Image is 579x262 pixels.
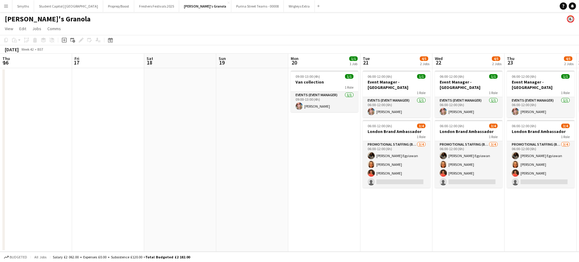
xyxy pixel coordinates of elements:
div: [DATE] [5,46,19,52]
app-card-role: Promotional Staffing (Brand Ambassadors)3/406:00-12:00 (6h)[PERSON_NAME] Egyiawan[PERSON_NAME][PE... [507,141,574,188]
span: 06:00-12:00 (6h) [440,74,464,79]
span: 1/1 [349,56,358,61]
div: 2 Jobs [564,62,574,66]
span: 18 [146,59,153,66]
h3: Event Manager - [GEOGRAPHIC_DATA] [507,79,574,90]
span: 3/4 [561,124,570,128]
span: Week 42 [20,47,35,52]
span: Tue [363,56,370,61]
span: 1 Role [489,90,498,95]
span: Jobs [32,26,41,31]
span: 06:00-12:00 (6h) [368,124,392,128]
app-user-avatar: Bounce Activations Ltd [567,15,574,23]
app-card-role: Events (Event Manager)1/106:00-12:00 (6h)[PERSON_NAME] [435,97,502,118]
button: Purina Street Teams - 00008 [231,0,284,12]
a: Jobs [30,25,44,33]
span: 22 [434,59,443,66]
div: 2 Jobs [492,62,501,66]
app-job-card: 06:00-12:00 (6h)1/1Event Manager - [GEOGRAPHIC_DATA]1 RoleEvents (Event Manager)1/106:00-12:00 (6... [363,71,430,118]
span: 1 Role [561,134,570,139]
h1: [PERSON_NAME]'s Granola [5,14,90,24]
span: View [5,26,13,31]
span: 1 Role [417,90,426,95]
span: Wed [435,56,443,61]
span: 20 [290,59,299,66]
span: 19 [218,59,226,66]
span: 4/5 [492,56,500,61]
span: 21 [362,59,370,66]
a: Edit [17,25,29,33]
span: All jobs [33,255,48,259]
app-job-card: 06:00-12:00 (6h)3/4London Brand Ambassador1 RolePromotional Staffing (Brand Ambassadors)3/406:00-... [507,120,574,188]
app-job-card: 06:00-12:00 (6h)1/1Event Manager - [GEOGRAPHIC_DATA]1 RoleEvents (Event Manager)1/106:00-12:00 (6... [507,71,574,118]
h3: Event Manager - [GEOGRAPHIC_DATA] [363,79,430,90]
span: 1 Role [417,134,426,139]
button: Smyths [12,0,34,12]
span: Mon [291,56,299,61]
span: 06:00-12:00 (6h) [368,74,392,79]
span: Total Budgeted £2 182.00 [145,255,190,259]
span: 4/5 [564,56,572,61]
span: Comms [47,26,61,31]
app-card-role: Promotional Staffing (Brand Ambassadors)3/406:00-12:00 (6h)[PERSON_NAME] Egyiawan[PERSON_NAME][PE... [363,141,430,188]
span: 1 Role [345,85,353,90]
app-job-card: 06:00-12:00 (6h)3/4London Brand Ambassador1 RolePromotional Staffing (Brand Ambassadors)3/406:00-... [435,120,502,188]
span: Thu [507,56,514,61]
span: 17 [74,59,79,66]
app-card-role: Events (Event Manager)1/106:00-12:00 (6h)[PERSON_NAME] [507,97,574,118]
app-job-card: 06:00-12:00 (6h)1/1Event Manager - [GEOGRAPHIC_DATA]1 RoleEvents (Event Manager)1/106:00-12:00 (6... [435,71,502,118]
span: Edit [19,26,26,31]
span: 1/1 [417,74,426,79]
div: Salary £2 062.00 + Expenses £0.00 + Subsistence £120.00 = [53,255,190,259]
span: Thu [2,56,10,61]
a: View [2,25,16,33]
div: BST [37,47,43,52]
span: Sat [147,56,153,61]
button: Budgeted [3,254,28,260]
span: 06:00-12:00 (6h) [512,74,536,79]
button: Freshers Festivals 2025 [134,0,179,12]
app-job-card: 06:00-12:00 (6h)3/4London Brand Ambassador1 RolePromotional Staffing (Brand Ambassadors)3/406:00-... [363,120,430,188]
app-job-card: 09:00-13:00 (4h)1/1Van collection1 RoleEvents (Event Manager)1/109:00-13:00 (4h)[PERSON_NAME] [291,71,358,112]
span: 06:00-12:00 (6h) [512,124,536,128]
span: Sun [219,56,226,61]
span: 16 [2,59,10,66]
span: 1 Role [489,134,498,139]
h3: London Brand Ambassador [435,129,502,134]
app-card-role: Promotional Staffing (Brand Ambassadors)3/406:00-12:00 (6h)[PERSON_NAME] Egyiawan[PERSON_NAME][PE... [435,141,502,188]
span: 06:00-12:00 (6h) [440,124,464,128]
span: 1/1 [489,74,498,79]
button: Student Capitol | [GEOGRAPHIC_DATA] [34,0,103,12]
button: [PERSON_NAME]'s Granola [179,0,231,12]
h3: London Brand Ambassador [507,129,574,134]
app-card-role: Events (Event Manager)1/109:00-13:00 (4h)[PERSON_NAME] [291,92,358,112]
span: 4/5 [420,56,428,61]
span: 3/4 [489,124,498,128]
span: 1/1 [345,74,353,79]
h3: London Brand Ambassador [363,129,430,134]
app-card-role: Events (Event Manager)1/106:00-12:00 (6h)[PERSON_NAME] [363,97,430,118]
button: Proprep/Boost [103,0,134,12]
span: Budgeted [10,255,27,259]
div: 1 Job [350,62,357,66]
a: Comms [45,25,63,33]
span: 23 [506,59,514,66]
span: 1/1 [561,74,570,79]
h3: Event Manager - [GEOGRAPHIC_DATA] [435,79,502,90]
button: Wrigleys Extra [284,0,315,12]
div: 2 Jobs [420,62,429,66]
span: 3/4 [417,124,426,128]
span: 09:00-13:00 (4h) [296,74,320,79]
span: Fri [74,56,79,61]
span: 1 Role [561,90,570,95]
h3: Van collection [291,79,358,85]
